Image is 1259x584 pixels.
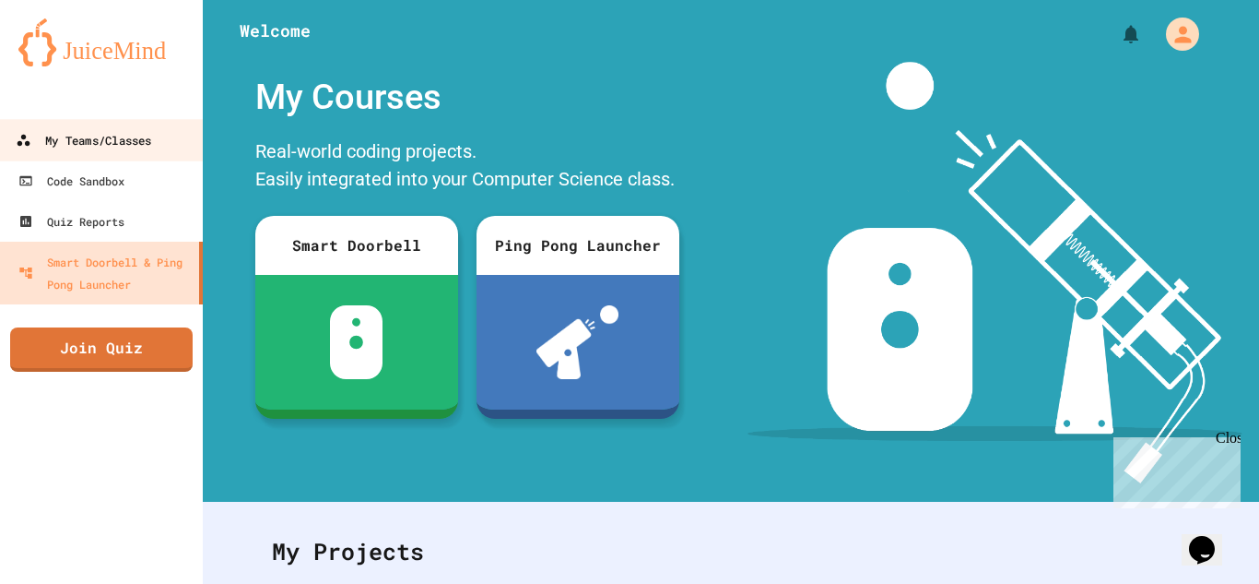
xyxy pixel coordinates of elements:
div: My Courses [246,62,688,133]
div: Ping Pong Launcher [477,216,679,275]
div: My Notifications [1086,18,1147,50]
iframe: chat widget [1106,430,1241,508]
iframe: chat widget [1182,510,1241,566]
div: Real-world coding projects. Easily integrated into your Computer Science class. [246,133,688,202]
a: Join Quiz [10,328,193,372]
div: Quiz Reports [18,210,124,232]
div: Smart Doorbell & Ping Pong Launcher [18,251,192,295]
div: Smart Doorbell [255,216,458,275]
img: banner-image-my-projects.png [747,62,1241,483]
img: logo-orange.svg [18,18,184,66]
img: sdb-white.svg [330,305,382,379]
div: Chat with us now!Close [7,7,127,117]
div: My Account [1147,13,1204,55]
div: My Teams/Classes [16,129,151,152]
img: ppl-with-ball.png [536,305,618,379]
div: Code Sandbox [18,170,124,192]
